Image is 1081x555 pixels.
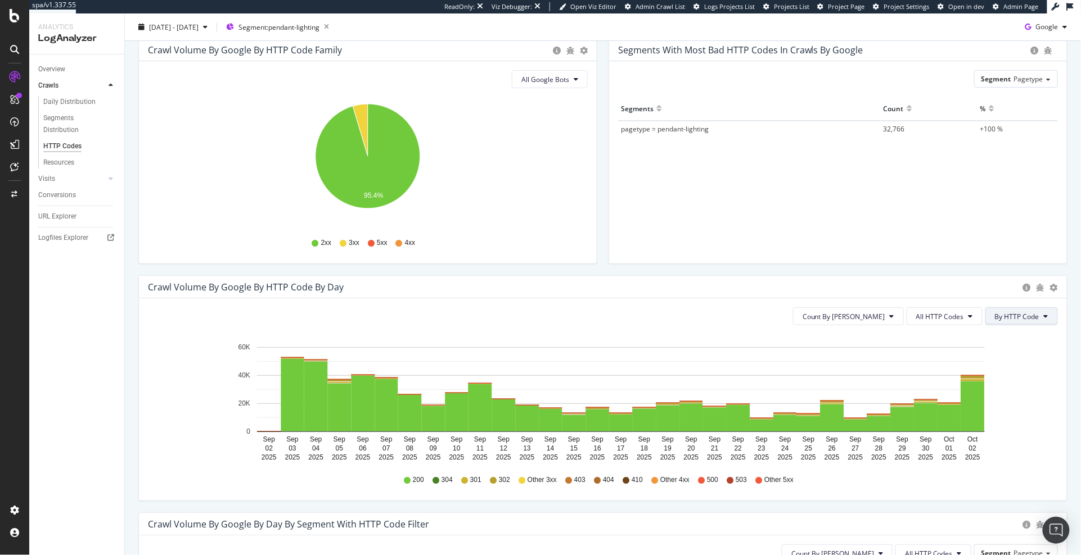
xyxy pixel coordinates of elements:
[265,444,273,452] text: 02
[825,453,840,461] text: 2025
[430,444,438,452] text: 09
[544,435,557,443] text: Sep
[735,444,742,452] text: 22
[148,518,429,530] div: Crawl Volume by google by Day by Segment with HTTP Code Filter
[38,32,115,45] div: LogAnalyzer
[621,99,654,117] div: Segments
[1021,18,1072,36] button: Google
[492,2,532,11] div: Viz Debugger:
[980,99,986,117] div: %
[1043,517,1070,544] div: Open Intercom Messenger
[574,475,585,485] span: 403
[1037,284,1044,292] div: bug
[731,453,746,461] text: 2025
[357,435,370,443] text: Sep
[43,112,106,136] div: Segments Distribution
[38,173,55,185] div: Visits
[405,238,416,248] span: 4xx
[289,444,296,452] text: 03
[523,444,531,452] text: 13
[442,475,453,485] span: 304
[336,444,344,452] text: 05
[38,189,116,201] a: Conversions
[693,2,755,11] a: Logs Projects List
[312,444,320,452] text: 04
[310,435,322,443] text: Sep
[553,47,561,54] div: circle-info
[969,444,977,452] text: 02
[826,435,839,443] text: Sep
[406,444,414,452] text: 08
[355,453,371,461] text: 2025
[521,75,569,84] span: All Google Bots
[349,238,359,248] span: 3xx
[704,2,755,11] span: Logs Projects List
[920,435,933,443] text: Sep
[547,444,555,452] text: 14
[334,435,346,443] text: Sep
[828,2,865,11] span: Project Page
[570,444,578,452] text: 15
[379,453,394,461] text: 2025
[774,2,809,11] span: Projects List
[944,435,955,443] text: Oct
[781,444,789,452] text: 24
[685,435,697,443] text: Sep
[938,2,985,11] a: Open in dev
[43,157,116,169] a: Resources
[238,344,250,352] text: 60K
[871,453,886,461] text: 2025
[942,453,957,461] text: 2025
[1023,284,1031,292] div: circle-info
[818,2,865,11] a: Project Page
[238,22,319,31] span: Segment: pendant-lighting
[981,74,1011,84] span: Segment
[980,124,1003,134] span: +100 %
[967,435,978,443] text: Oct
[38,80,58,92] div: Crawls
[426,453,441,461] text: 2025
[566,47,574,54] div: bug
[993,2,1039,11] a: Admin Page
[632,475,643,485] span: 410
[148,334,1058,465] div: A chart.
[451,435,463,443] text: Sep
[286,435,299,443] text: Sep
[498,435,510,443] text: Sep
[779,435,791,443] text: Sep
[449,453,465,461] text: 2025
[754,453,769,461] text: 2025
[453,444,461,452] text: 10
[1036,22,1059,31] span: Google
[803,435,815,443] text: Sep
[38,189,76,201] div: Conversions
[148,97,588,228] svg: A chart.
[637,453,652,461] text: 2025
[543,453,558,461] text: 2025
[884,124,905,134] span: 32,766
[262,453,277,461] text: 2025
[148,281,344,293] div: Crawl Volume by google by HTTP Code by Day
[38,173,105,185] a: Visits
[590,453,605,461] text: 2025
[899,444,907,452] text: 29
[43,140,116,152] a: HTTP Codes
[709,435,721,443] text: Sep
[38,63,65,75] div: Overview
[756,435,768,443] text: Sep
[592,435,604,443] text: Sep
[884,2,930,11] span: Project Settings
[149,22,199,31] span: [DATE] - [DATE]
[43,140,82,152] div: HTTP Codes
[918,453,934,461] text: 2025
[321,238,332,248] span: 2xx
[873,435,885,443] text: Sep
[852,444,859,452] text: 27
[38,211,76,222] div: URL Explorer
[1004,2,1039,11] span: Admin Page
[707,475,718,485] span: 500
[568,435,580,443] text: Sep
[660,453,675,461] text: 2025
[907,307,983,325] button: All HTTP Codes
